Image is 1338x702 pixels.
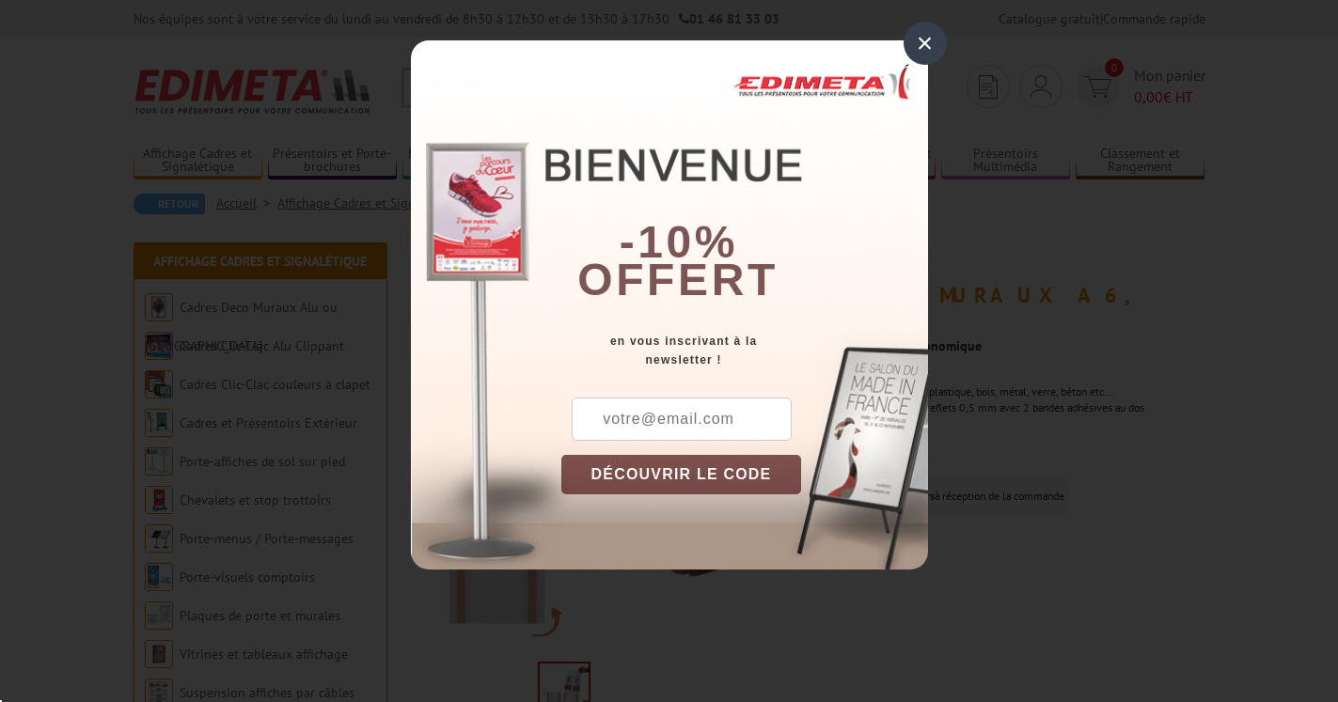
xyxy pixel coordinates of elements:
[620,217,738,267] b: -10%
[904,22,947,65] div: ×
[577,255,779,304] font: offert
[561,332,928,369] div: en vous inscrivant à la newsletter !
[561,455,802,494] button: DÉCOUVRIR LE CODE
[572,398,792,441] input: votre@email.com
